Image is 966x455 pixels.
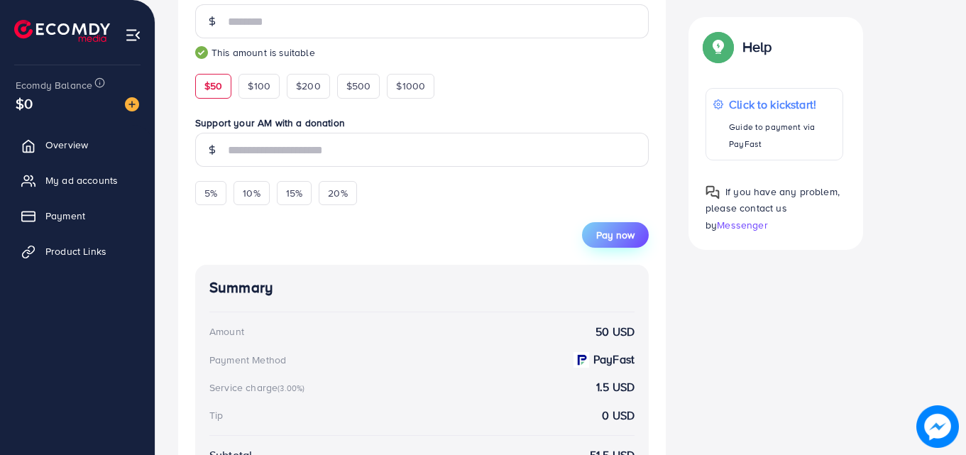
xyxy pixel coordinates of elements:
button: Pay now [582,222,649,248]
img: Popup guide [706,185,720,199]
img: logo [14,20,110,42]
span: 15% [286,186,302,200]
a: Payment [11,202,144,230]
p: Help [742,38,772,55]
img: Popup guide [706,34,731,60]
span: Payment [45,209,85,223]
strong: 50 USD [595,324,635,340]
div: Amount [209,324,244,339]
strong: PayFast [593,351,635,368]
span: 20% [328,186,347,200]
a: Product Links [11,237,144,265]
span: Pay now [596,228,635,242]
span: $200 [296,79,321,93]
span: Messenger [717,217,767,231]
img: image [916,405,959,448]
span: $50 [204,79,222,93]
img: image [125,97,139,111]
h4: Summary [209,279,635,297]
img: guide [195,46,208,59]
span: If you have any problem, please contact us by [706,185,840,231]
img: menu [125,27,141,43]
a: Overview [11,131,144,159]
div: Payment Method [209,353,286,367]
span: Overview [45,138,88,152]
span: $1000 [396,79,425,93]
span: Product Links [45,244,106,258]
div: Service charge [209,380,309,395]
small: (3.00%) [278,383,304,394]
small: This amount is suitable [195,45,649,60]
span: 10% [243,186,260,200]
strong: 0 USD [602,407,635,424]
span: $100 [248,79,270,93]
p: Click to kickstart! [729,96,835,113]
span: $0 [16,93,33,114]
label: Support your AM with a donation [195,116,649,130]
span: My ad accounts [45,173,118,187]
img: payment [573,352,589,368]
span: Ecomdy Balance [16,78,92,92]
span: $500 [346,79,371,93]
p: Guide to payment via PayFast [729,119,835,153]
div: Tip [209,408,223,422]
strong: 1.5 USD [596,379,635,395]
span: 5% [204,186,217,200]
a: My ad accounts [11,166,144,194]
